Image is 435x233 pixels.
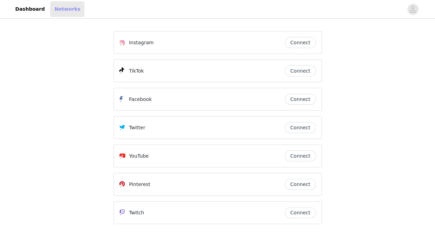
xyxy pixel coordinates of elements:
button: Connect [285,150,316,161]
div: avatar [409,4,416,15]
img: Instagram Icon [119,40,125,46]
p: Pinterest [129,181,151,188]
p: Twitter [129,124,145,131]
a: Networks [50,1,84,17]
p: Facebook [129,96,152,103]
button: Connect [285,94,316,105]
button: Connect [285,65,316,76]
p: Twitch [129,209,144,216]
p: TikTok [129,67,144,75]
a: Dashboard [11,1,49,17]
p: Instagram [129,39,154,46]
button: Connect [285,37,316,48]
button: Connect [285,122,316,133]
button: Connect [285,179,316,190]
p: YouTube [129,152,149,160]
button: Connect [285,207,316,218]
